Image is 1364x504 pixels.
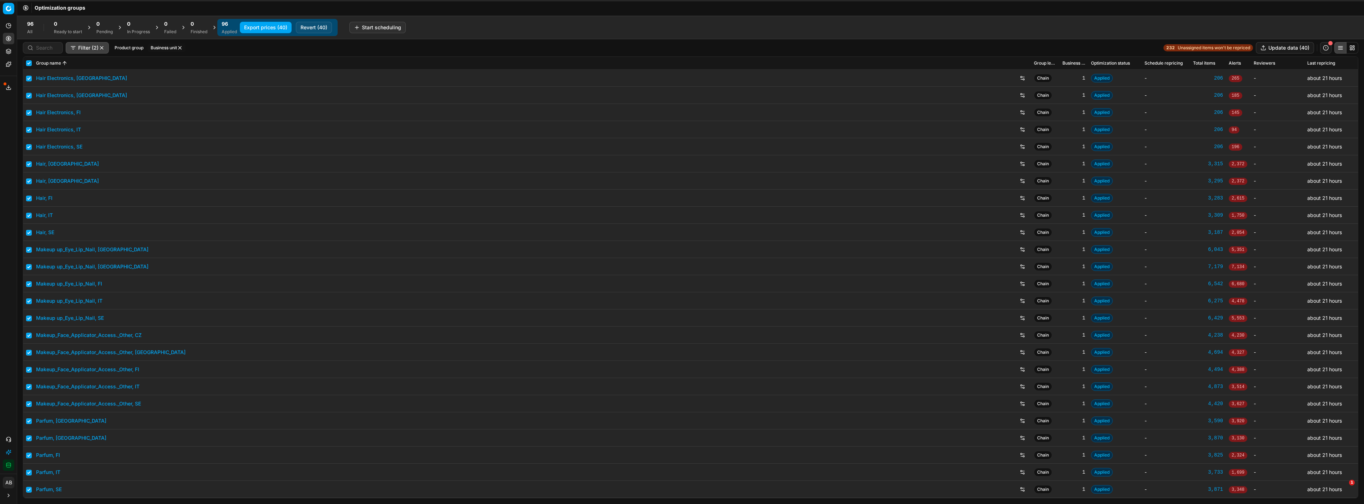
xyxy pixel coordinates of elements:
[1142,172,1190,190] td: -
[1091,125,1113,134] span: Applied
[1142,155,1190,172] td: -
[27,20,34,27] span: 96
[1142,224,1190,241] td: -
[36,314,104,322] a: Makeup up_Eye_Lip_Nail, SE
[1178,45,1250,51] span: Unassigned items won't be repriced
[1229,246,1247,253] span: 5,351
[1251,464,1304,481] td: -
[1307,161,1342,167] span: about 21 hours
[1307,366,1342,372] span: about 21 hours
[1034,314,1052,322] span: Chain
[1034,262,1052,271] span: Chain
[1251,429,1304,447] td: -
[127,29,150,35] div: In Progress
[1229,75,1242,82] span: 265
[1193,126,1223,133] a: 206
[1307,349,1342,355] span: about 21 hours
[1091,91,1113,100] span: Applied
[1193,109,1223,116] div: 206
[1251,327,1304,344] td: -
[1091,451,1113,459] span: Applied
[1251,104,1304,121] td: -
[1307,383,1342,389] span: about 21 hours
[1062,109,1085,116] div: 1
[1307,109,1342,115] span: about 21 hours
[1034,194,1052,202] span: Chain
[1062,75,1085,82] div: 1
[1034,228,1052,237] span: Chain
[1062,143,1085,150] div: 1
[1251,395,1304,412] td: -
[1193,160,1223,167] div: 3,315
[1034,297,1052,305] span: Chain
[1193,75,1223,82] a: 206
[1307,315,1342,321] span: about 21 hours
[1166,45,1175,51] strong: 232
[1034,108,1052,117] span: Chain
[1193,332,1223,339] div: 4,238
[1034,417,1052,425] span: Chain
[1091,262,1113,271] span: Applied
[349,22,406,33] button: Start scheduling
[1062,366,1085,373] div: 1
[1142,70,1190,87] td: -
[1193,434,1223,442] a: 3,870
[1142,481,1190,498] td: -
[1142,87,1190,104] td: -
[1034,177,1052,185] span: Chain
[1307,486,1342,492] span: about 21 hours
[1034,279,1052,288] span: Chain
[1062,452,1085,459] div: 1
[36,434,106,442] a: Parfum, [GEOGRAPHIC_DATA]
[1193,60,1215,66] span: Total items
[36,229,54,236] a: Hair, SE
[1307,246,1342,252] span: about 21 hours
[164,20,167,27] span: 0
[1062,486,1085,493] div: 1
[1193,452,1223,459] a: 3,825
[36,263,148,270] a: Makeup up_Eye_Lip_Nail, [GEOGRAPHIC_DATA]
[1034,451,1052,459] span: Chain
[36,366,139,373] a: Makeup_Face_Applicator_Access._Other, FI
[191,20,194,27] span: 0
[36,297,102,304] a: Makeup up_Eye_Lip_Nail, IT
[1193,349,1223,356] a: 4,694
[1062,297,1085,304] div: 1
[61,60,68,67] button: Sorted by Group name ascending
[1307,469,1342,475] span: about 21 hours
[1142,121,1190,138] td: -
[36,383,140,390] a: Makeup_Face_Applicator_Access._Other, IT
[1193,400,1223,407] a: 4,420
[1062,434,1085,442] div: 1
[148,44,186,52] button: Business unit
[222,20,228,27] span: 96
[54,20,57,27] span: 0
[96,20,100,27] span: 0
[1062,246,1085,253] div: 1
[1193,417,1223,424] a: 3,590
[36,246,148,253] a: Makeup up_Eye_Lip_Nail, [GEOGRAPHIC_DATA]
[36,400,141,407] a: Makeup_Face_Applicator_Access._Other, SE
[27,29,34,35] div: All
[1307,126,1342,132] span: about 21 hours
[1193,246,1223,253] div: 6,043
[1229,229,1247,236] span: 2,054
[1229,143,1242,151] span: 196
[1251,412,1304,429] td: -
[1193,263,1223,270] a: 7,179
[1091,468,1113,477] span: Applied
[1193,143,1223,150] div: 206
[1229,435,1247,442] span: 3,130
[1251,224,1304,241] td: -
[1193,229,1223,236] a: 3,187
[1193,177,1223,185] div: 3,295
[1307,143,1342,150] span: about 21 hours
[1229,383,1247,390] span: 3,514
[1193,195,1223,202] a: 3,283
[1142,361,1190,378] td: -
[1251,121,1304,138] td: -
[1034,485,1052,494] span: Chain
[1251,344,1304,361] td: -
